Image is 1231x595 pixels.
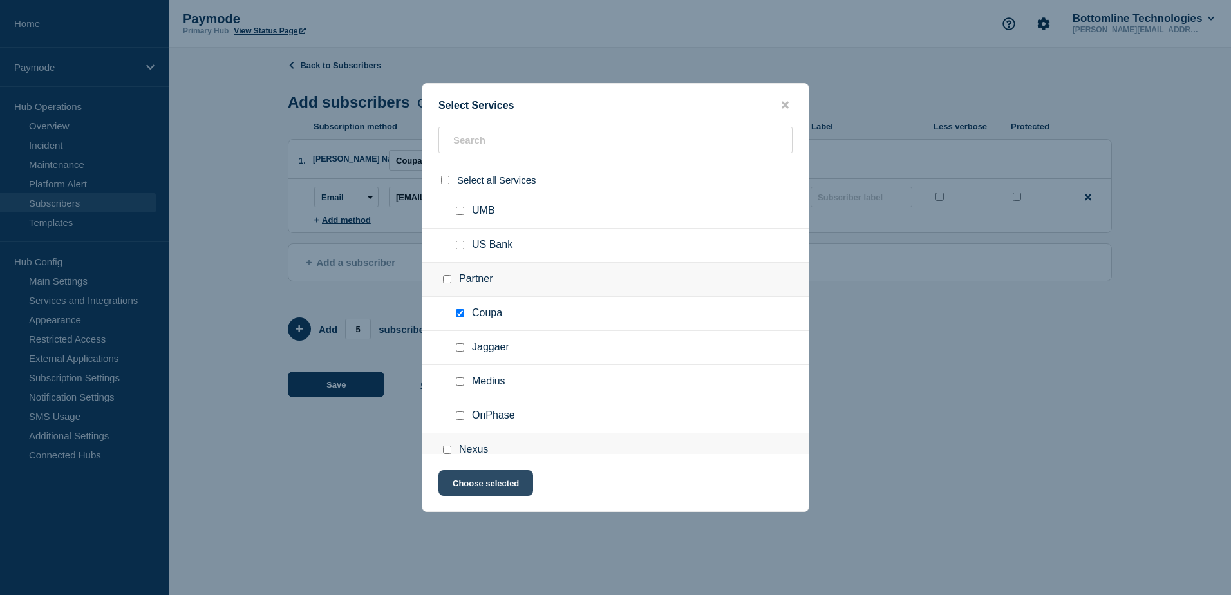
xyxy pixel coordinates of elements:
[422,99,809,111] div: Select Services
[422,263,809,297] div: Partner
[456,377,464,386] input: Medius checkbox
[456,241,464,249] input: US Bank checkbox
[456,309,464,317] input: Coupa checkbox
[472,375,505,388] span: Medius
[443,275,451,283] input: Partner checkbox
[472,239,512,252] span: US Bank
[778,99,793,111] button: close button
[422,433,809,467] div: Nexus
[438,470,533,496] button: Choose selected
[472,410,515,422] span: OnPhase
[456,207,464,215] input: UMB checkbox
[456,343,464,352] input: Jaggaer checkbox
[472,341,509,354] span: Jaggaer
[472,307,502,320] span: Coupa
[472,205,495,218] span: UMB
[438,127,793,153] input: Search
[441,176,449,184] input: select all checkbox
[443,446,451,454] input: Nexus checkbox
[456,411,464,420] input: OnPhase checkbox
[457,175,536,185] span: Select all Services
